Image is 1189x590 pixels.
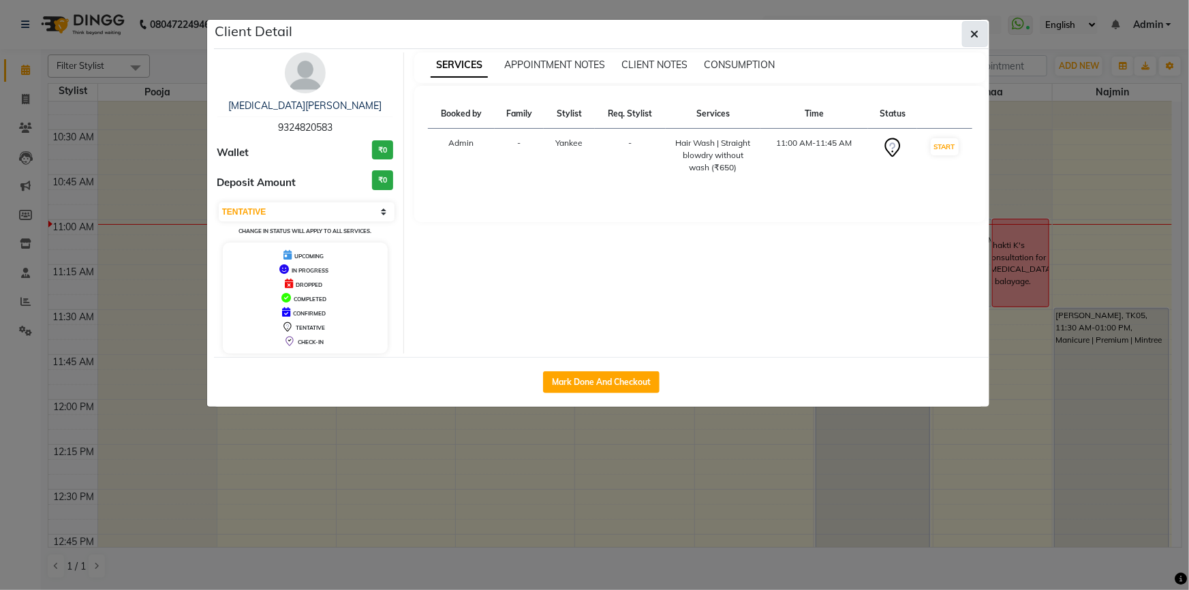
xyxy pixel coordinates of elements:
button: Mark Done And Checkout [543,371,660,393]
td: - [595,129,666,183]
th: Req. Stylist [595,99,666,129]
span: Wallet [217,145,249,161]
th: Stylist [544,99,595,129]
span: IN PROGRESS [292,267,328,274]
div: Hair Wash | Straight blowdry without wash (₹650) [674,137,753,174]
span: Deposit Amount [217,175,296,191]
span: CONSUMPTION [704,59,775,71]
span: UPCOMING [294,253,324,260]
td: 11:00 AM-11:45 AM [760,129,867,183]
small: Change in status will apply to all services. [238,228,371,234]
span: SERVICES [431,53,488,78]
th: Booked by [428,99,495,129]
th: Time [760,99,867,129]
span: DROPPED [296,281,322,288]
td: - [495,129,544,183]
th: Services [666,99,761,129]
span: 9324820583 [278,121,333,134]
span: COMPLETED [294,296,326,302]
h3: ₹0 [372,140,393,160]
td: Admin [428,129,495,183]
span: CONFIRMED [293,310,326,317]
h5: Client Detail [215,21,293,42]
span: TENTATIVE [296,324,325,331]
a: [MEDICAL_DATA][PERSON_NAME] [228,99,382,112]
span: Yankee [555,138,583,148]
span: CHECK-IN [298,339,324,345]
h3: ₹0 [372,170,393,190]
button: START [931,138,959,155]
img: avatar [285,52,326,93]
th: Family [495,99,544,129]
th: Status [868,99,917,129]
span: APPOINTMENT NOTES [504,59,605,71]
span: CLIENT NOTES [621,59,688,71]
